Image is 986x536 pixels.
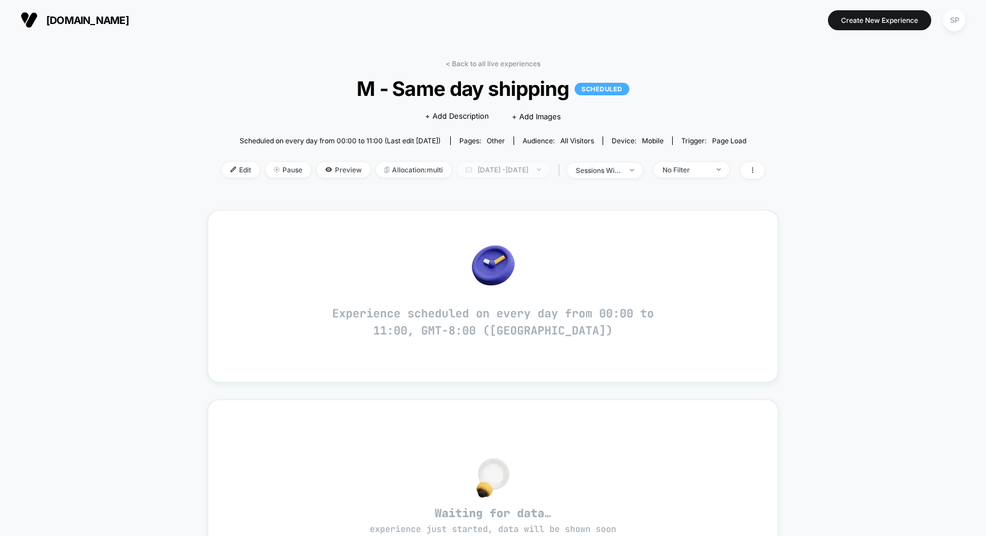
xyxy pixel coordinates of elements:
a: < Back to all live experiences [446,59,540,68]
div: sessions with impression [576,166,621,175]
img: Visually logo [21,11,38,29]
span: M - Same day shipping [249,76,737,100]
span: Edit [222,162,260,178]
img: rebalance [385,167,389,173]
img: end [630,169,634,171]
div: SP [943,9,965,31]
div: No Filter [662,166,708,174]
div: Pages: [459,136,505,145]
span: + Add Description [425,111,489,122]
button: SP [940,9,969,32]
span: All Visitors [560,136,594,145]
span: Scheduled on every day from 00:00 to 11:00 (Last edit [DATE]) [240,136,441,145]
img: calendar [466,167,472,172]
img: edit [231,167,236,172]
p: SCHEDULED [575,83,629,95]
span: Allocation: multi [376,162,451,178]
span: Pause [265,162,311,178]
img: end [537,168,541,171]
span: Waiting for data… [228,506,758,535]
button: Create New Experience [828,10,931,30]
span: Device: [603,136,672,145]
span: [DATE] - [DATE] [457,162,549,178]
span: [DOMAIN_NAME] [46,14,129,26]
div: Audience: [523,136,594,145]
img: no_data [472,245,515,285]
span: experience just started, data will be shown soon [370,523,616,535]
span: Preview [317,162,370,178]
img: no_data [476,458,510,498]
img: end [274,167,280,172]
div: Trigger: [681,136,746,145]
span: other [487,136,505,145]
span: + Add Images [512,112,561,121]
span: | [555,162,567,179]
button: [DOMAIN_NAME] [17,11,132,29]
span: mobile [642,136,664,145]
p: Experience scheduled on every day from 00:00 to 11:00, GMT-8:00 ([GEOGRAPHIC_DATA]) [322,305,664,339]
img: end [717,168,721,171]
span: Page Load [712,136,746,145]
